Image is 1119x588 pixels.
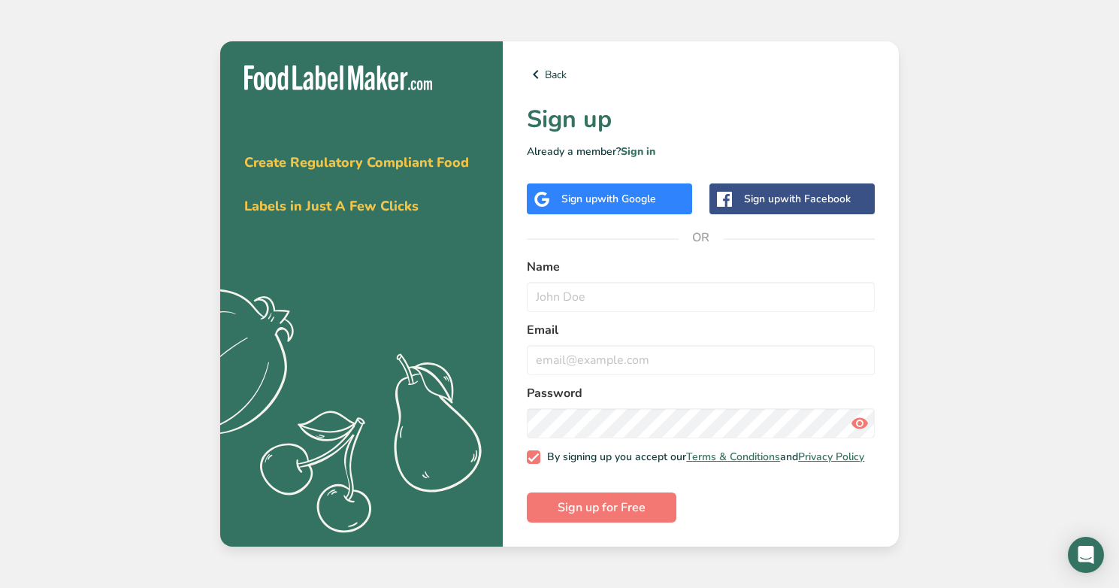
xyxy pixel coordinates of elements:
[679,215,724,260] span: OR
[527,384,875,402] label: Password
[621,144,655,159] a: Sign in
[527,345,875,375] input: email@example.com
[780,192,851,206] span: with Facebook
[527,144,875,159] p: Already a member?
[798,450,864,464] a: Privacy Policy
[244,65,432,90] img: Food Label Maker
[527,321,875,339] label: Email
[244,153,469,215] span: Create Regulatory Compliant Food Labels in Just A Few Clicks
[527,493,676,523] button: Sign up for Free
[1068,537,1104,573] div: Open Intercom Messenger
[540,450,865,464] span: By signing up you accept our and
[527,258,875,276] label: Name
[527,282,875,312] input: John Doe
[558,499,646,517] span: Sign up for Free
[686,450,780,464] a: Terms & Conditions
[744,191,851,207] div: Sign up
[561,191,656,207] div: Sign up
[597,192,656,206] span: with Google
[527,65,875,83] a: Back
[527,102,875,138] h1: Sign up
